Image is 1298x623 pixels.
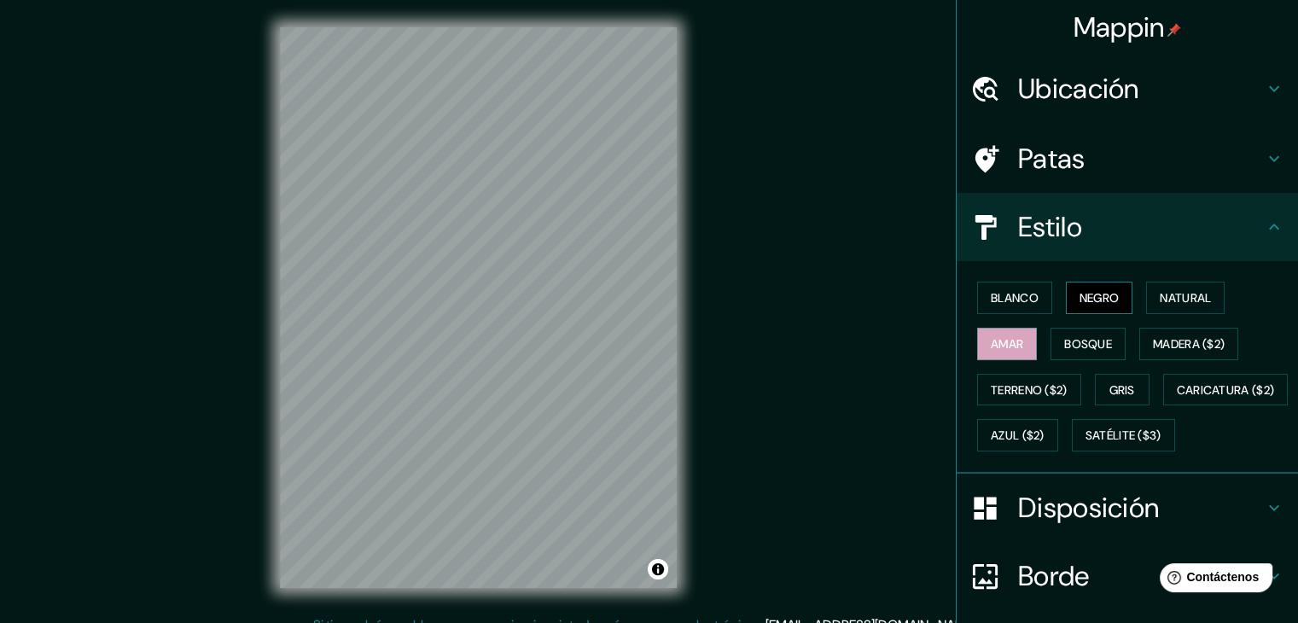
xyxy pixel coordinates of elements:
[1018,209,1082,245] font: Estilo
[1080,290,1120,306] font: Negro
[1146,282,1225,314] button: Natural
[1018,490,1159,526] font: Disposición
[1167,23,1181,37] img: pin-icon.png
[1018,71,1139,107] font: Ubicación
[1146,556,1279,604] iframe: Lanzador de widgets de ayuda
[1177,382,1275,398] font: Caricatura ($2)
[648,559,668,579] button: Activar o desactivar atribución
[1018,558,1090,594] font: Borde
[1051,328,1126,360] button: Bosque
[957,55,1298,123] div: Ubicación
[991,290,1039,306] font: Blanco
[991,382,1068,398] font: Terreno ($2)
[1139,328,1238,360] button: Madera ($2)
[977,328,1037,360] button: Amar
[977,374,1081,406] button: Terreno ($2)
[957,125,1298,193] div: Patas
[957,193,1298,261] div: Estilo
[957,474,1298,542] div: Disposición
[1095,374,1150,406] button: Gris
[1153,336,1225,352] font: Madera ($2)
[991,428,1045,444] font: Azul ($2)
[957,542,1298,610] div: Borde
[1086,428,1161,444] font: Satélite ($3)
[977,419,1058,451] button: Azul ($2)
[991,336,1023,352] font: Amar
[1072,419,1175,451] button: Satélite ($3)
[1160,290,1211,306] font: Natural
[280,27,677,588] canvas: Mapa
[1163,374,1289,406] button: Caricatura ($2)
[1064,336,1112,352] font: Bosque
[1018,141,1086,177] font: Patas
[977,282,1052,314] button: Blanco
[1074,9,1165,45] font: Mappin
[1066,282,1133,314] button: Negro
[1109,382,1135,398] font: Gris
